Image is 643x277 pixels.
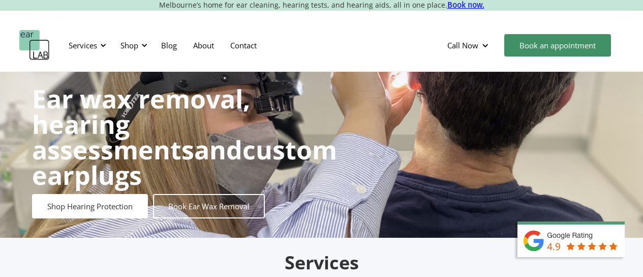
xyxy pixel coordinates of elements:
div: Shop [120,40,138,50]
a: About [185,31,222,60]
h1: and [32,86,337,188]
a: Contact [222,31,265,60]
a: Book Ear Wax Removal [153,194,265,218]
h2: Services [83,251,561,275]
a: home [19,30,50,61]
div: Call Now [447,40,478,50]
a: Blog [153,31,185,60]
a: Book an appointment [504,34,611,57]
div: Shop [114,30,150,61]
div: Services [69,40,97,50]
a: Shop Hearing Protection [32,194,148,218]
strong: Ear wax removal, hearing assessments [32,81,250,167]
strong: custom earplugs [32,132,337,192]
div: Services [63,30,109,61]
div: Call Now [439,30,499,61]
